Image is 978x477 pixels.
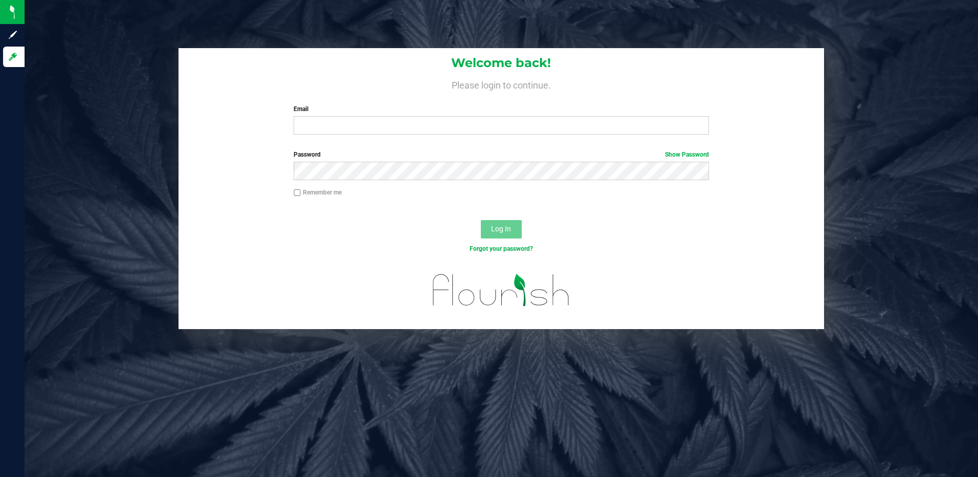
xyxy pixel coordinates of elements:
[8,30,18,40] inline-svg: Sign up
[294,104,709,114] label: Email
[179,56,825,70] h1: Welcome back!
[470,245,533,252] a: Forgot your password?
[8,52,18,62] inline-svg: Log in
[420,264,582,316] img: flourish_logo.svg
[294,188,342,197] label: Remember me
[491,225,511,233] span: Log In
[179,78,825,90] h4: Please login to continue.
[665,151,709,158] a: Show Password
[481,220,522,238] button: Log In
[294,151,321,158] span: Password
[294,189,301,197] input: Remember me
